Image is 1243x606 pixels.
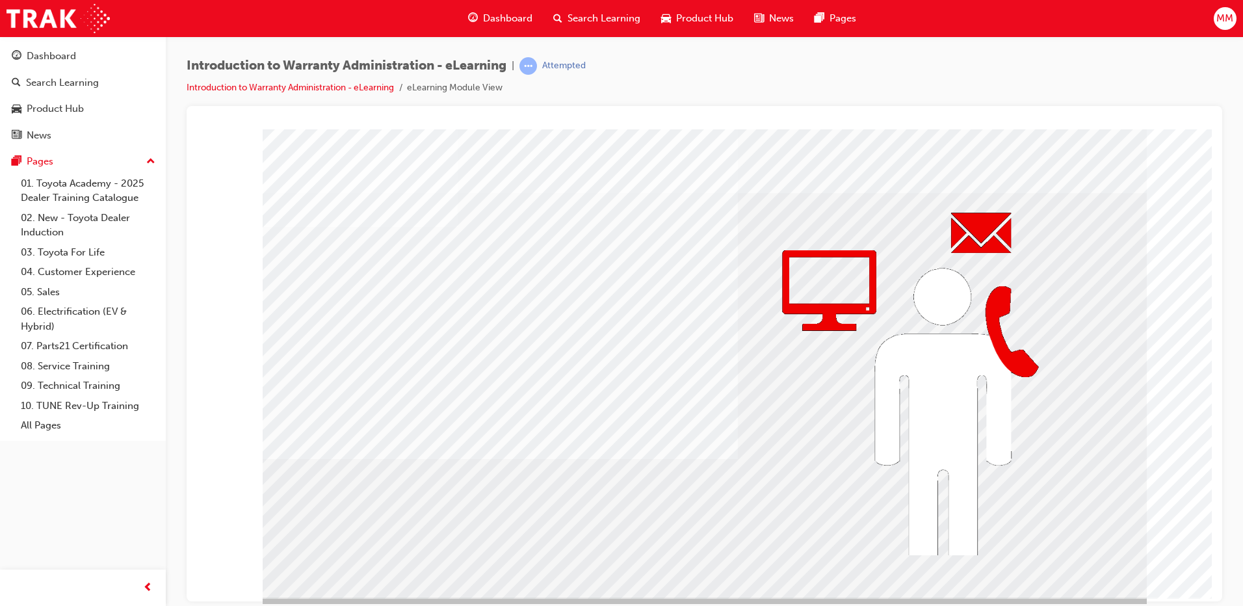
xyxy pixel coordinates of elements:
button: Pages [5,150,161,174]
li: eLearning Module View [407,81,503,96]
a: 07. Parts21 Certification [16,336,161,356]
span: pages-icon [815,10,824,27]
a: News [5,124,161,148]
span: Introduction to Warranty Administration - eLearning [187,59,506,73]
a: Product Hub [5,97,161,121]
span: prev-icon [143,580,153,596]
a: 08. Service Training [16,356,161,376]
div: Product Hub [27,101,84,116]
span: Pages [830,11,856,26]
span: car-icon [661,10,671,27]
a: 02. New - Toyota Dealer Induction [16,208,161,243]
a: All Pages [16,415,161,436]
a: 06. Electrification (EV & Hybrid) [16,302,161,336]
span: search-icon [12,77,21,89]
a: Introduction to Warranty Administration - eLearning [187,82,394,93]
span: pages-icon [12,156,21,168]
button: MM [1214,7,1236,30]
span: Dashboard [483,11,532,26]
span: Search Learning [568,11,640,26]
a: Dashboard [5,44,161,68]
span: news-icon [754,10,764,27]
span: News [769,11,794,26]
a: 05. Sales [16,282,161,302]
div: Pages [27,154,53,169]
span: guage-icon [468,10,478,27]
img: Trak [7,4,110,33]
span: MM [1216,11,1233,26]
a: 03. Toyota For Life [16,243,161,263]
div: Dashboard [27,49,76,64]
span: learningRecordVerb_ATTEMPT-icon [519,57,537,75]
a: pages-iconPages [804,5,867,32]
a: search-iconSearch Learning [543,5,651,32]
div: Search Learning [26,75,99,90]
div: Attempted [542,60,586,72]
span: search-icon [553,10,562,27]
span: up-icon [146,153,155,170]
a: guage-iconDashboard [458,5,543,32]
a: news-iconNews [744,5,804,32]
a: 09. Technical Training [16,376,161,396]
span: car-icon [12,103,21,115]
a: 10. TUNE Rev-Up Training [16,396,161,416]
span: | [512,59,514,73]
span: guage-icon [12,51,21,62]
button: DashboardSearch LearningProduct HubNews [5,42,161,150]
span: Product Hub [676,11,733,26]
span: news-icon [12,130,21,142]
a: car-iconProduct Hub [651,5,744,32]
a: 04. Customer Experience [16,262,161,282]
div: News [27,128,51,143]
a: Search Learning [5,71,161,95]
a: 01. Toyota Academy - 2025 Dealer Training Catalogue [16,174,161,208]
